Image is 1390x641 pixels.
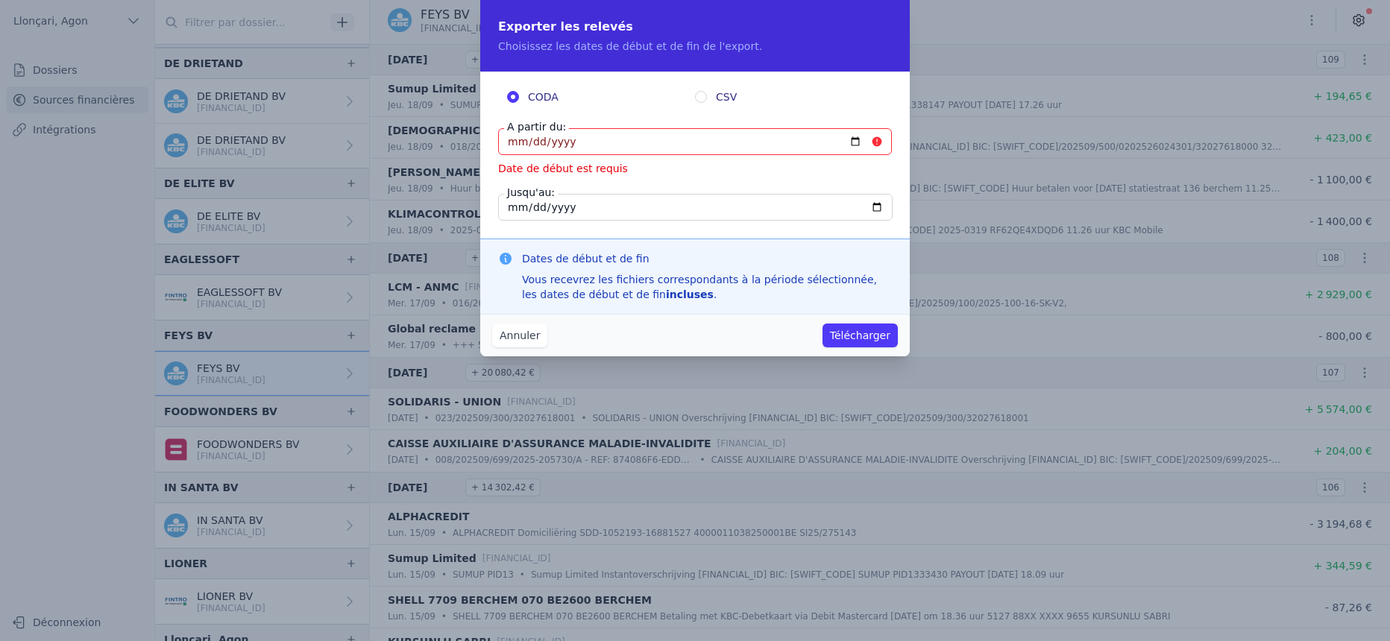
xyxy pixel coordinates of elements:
p: Date de début est requis [498,161,892,176]
input: CSV [695,91,707,103]
span: CSV [716,89,737,104]
label: Jusqu'au: [504,185,558,200]
span: CODA [528,89,559,104]
label: CODA [507,89,695,104]
input: CODA [507,91,519,103]
label: CSV [695,89,883,104]
label: A partir du: [504,119,569,134]
p: Choisissez les dates de début et de fin de l'export. [498,39,892,54]
div: Vous recevrez les fichiers correspondants à la période sélectionnée, les dates de début et de fin . [522,272,892,302]
button: Annuler [492,323,547,347]
button: Télécharger [823,323,898,347]
strong: incluses [666,288,714,300]
h2: Exporter les relevés [498,18,892,36]
h3: Dates de début et de fin [522,251,892,266]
